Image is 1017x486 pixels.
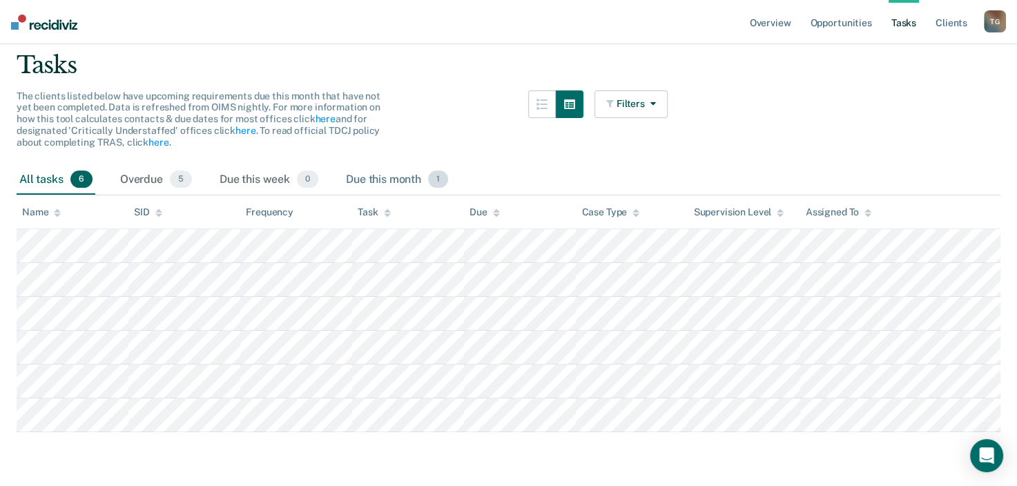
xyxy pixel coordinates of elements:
a: here [148,137,168,148]
div: All tasks6 [17,165,95,195]
img: Recidiviz [11,14,77,30]
div: Case Type [581,206,639,218]
span: 5 [170,171,192,188]
div: Due this month1 [343,165,451,195]
div: Supervision Level [694,206,784,218]
span: 6 [70,171,93,188]
span: 0 [297,171,318,188]
button: Filters [594,90,668,118]
div: SID [134,206,162,218]
div: Task [358,206,390,218]
a: here [315,113,335,124]
a: here [235,125,255,136]
div: Tasks [17,51,1000,79]
div: Overdue5 [117,165,195,195]
div: Due [469,206,500,218]
div: Open Intercom Messenger [970,439,1003,472]
button: TG [984,10,1006,32]
div: Frequency [246,206,293,218]
div: Due this week0 [217,165,321,195]
div: Name [22,206,61,218]
div: Assigned To [806,206,871,218]
div: T G [984,10,1006,32]
span: 1 [428,171,448,188]
span: The clients listed below have upcoming requirements due this month that have not yet been complet... [17,90,380,148]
